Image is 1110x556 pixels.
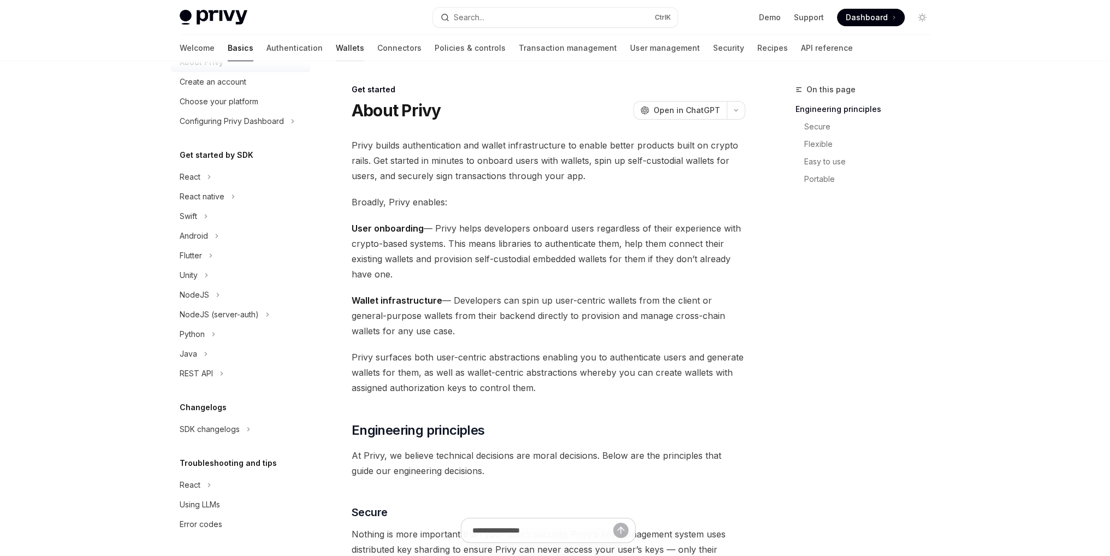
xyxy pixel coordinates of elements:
[655,13,671,22] span: Ctrl K
[913,9,931,26] button: Toggle dark mode
[435,35,506,61] a: Policies & controls
[613,523,628,538] button: Send message
[180,423,240,436] div: SDK changelogs
[352,422,485,439] span: Engineering principles
[804,170,940,188] a: Portable
[180,10,247,25] img: light logo
[804,118,940,135] a: Secure
[180,347,197,360] div: Java
[180,328,205,341] div: Python
[180,308,259,321] div: NodeJS (server-auth)
[801,35,853,61] a: API reference
[180,149,253,162] h5: Get started by SDK
[180,269,198,282] div: Unity
[171,495,311,514] a: Using LLMs
[794,12,824,23] a: Support
[630,35,700,61] a: User management
[180,367,213,380] div: REST API
[806,83,856,96] span: On this page
[180,518,222,531] div: Error codes
[352,448,745,478] span: At Privy, we believe technical decisions are moral decisions. Below are the principles that guide...
[519,35,617,61] a: Transaction management
[180,95,258,108] div: Choose your platform
[352,223,424,234] strong: User onboarding
[654,105,720,116] span: Open in ChatGPT
[377,35,422,61] a: Connectors
[171,92,311,111] a: Choose your platform
[352,194,745,210] span: Broadly, Privy enables:
[804,135,940,153] a: Flexible
[352,100,441,120] h1: About Privy
[180,401,227,414] h5: Changelogs
[352,221,745,282] span: — Privy helps developers onboard users regardless of their experience with crypto-based systems. ...
[796,100,940,118] a: Engineering principles
[266,35,323,61] a: Authentication
[180,457,277,470] h5: Troubleshooting and tips
[336,35,364,61] a: Wallets
[433,8,678,27] button: Search...CtrlK
[713,35,744,61] a: Security
[180,210,197,223] div: Swift
[837,9,905,26] a: Dashboard
[180,115,284,128] div: Configuring Privy Dashboard
[180,249,202,262] div: Flutter
[633,101,727,120] button: Open in ChatGPT
[352,505,388,520] span: Secure
[454,11,484,24] div: Search...
[171,72,311,92] a: Create an account
[759,12,781,23] a: Demo
[757,35,788,61] a: Recipes
[180,229,208,242] div: Android
[180,190,224,203] div: React native
[804,153,940,170] a: Easy to use
[352,293,745,339] span: — Developers can spin up user-centric wallets from the client or general-purpose wallets from the...
[180,498,220,511] div: Using LLMs
[180,478,200,492] div: React
[180,288,209,301] div: NodeJS
[180,35,215,61] a: Welcome
[180,170,200,184] div: React
[352,295,442,306] strong: Wallet infrastructure
[352,138,745,184] span: Privy builds authentication and wallet infrastructure to enable better products built on crypto r...
[352,350,745,395] span: Privy surfaces both user-centric abstractions enabling you to authenticate users and generate wal...
[180,75,246,88] div: Create an account
[352,84,745,95] div: Get started
[228,35,253,61] a: Basics
[846,12,888,23] span: Dashboard
[171,514,311,534] a: Error codes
